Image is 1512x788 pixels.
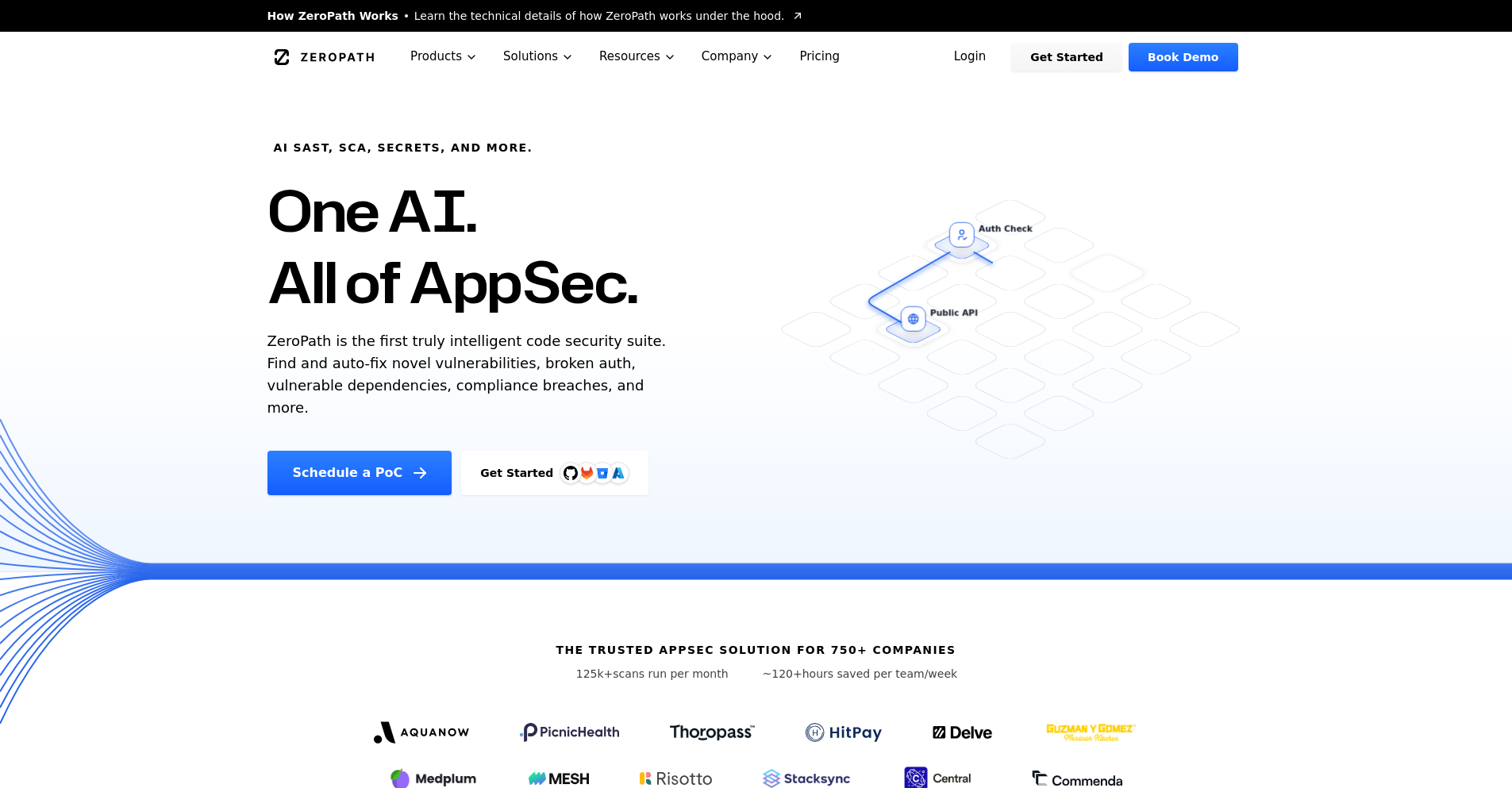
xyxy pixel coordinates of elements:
[267,8,398,24] span: How ZeroPath Works
[935,43,1006,71] a: Login
[763,667,802,680] span: ~120+
[587,32,689,82] button: Resources
[787,32,852,82] a: Pricing
[267,451,452,495] a: Schedule a PoC
[1129,43,1237,71] a: Book Demo
[594,464,611,482] svg: Bitbucket
[555,666,750,682] p: scans run per month
[274,140,533,156] h6: AI SAST, SCA, Secrets, and more.
[571,457,602,489] img: GitLab
[670,725,755,740] img: Thoropass
[529,772,589,785] img: Mesh
[248,32,1264,82] nav: Global
[267,175,638,317] h1: One AI. All of AppSec.
[1045,713,1138,751] img: GYG
[1011,43,1122,71] a: Get Started
[556,642,956,658] h6: The trusted AppSec solution for 750+ companies
[398,32,491,82] button: Products
[689,32,787,82] button: Company
[763,769,850,788] img: Stacksync
[763,666,958,682] p: hours saved per team/week
[491,32,587,82] button: Solutions
[267,8,804,24] a: How ZeroPath WorksLearn the technical details of how ZeroPath works under the hood.
[576,667,614,680] span: 125k+
[612,467,625,479] img: Azure
[414,8,785,24] span: Learn the technical details of how ZeroPath works under the hood.
[461,451,648,495] a: Get StartedGitHubGitLabAzure
[267,330,674,419] p: ZeroPath is the first truly intelligent code security suite. Find and auto-fix novel vulnerabilit...
[564,466,578,480] img: GitHub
